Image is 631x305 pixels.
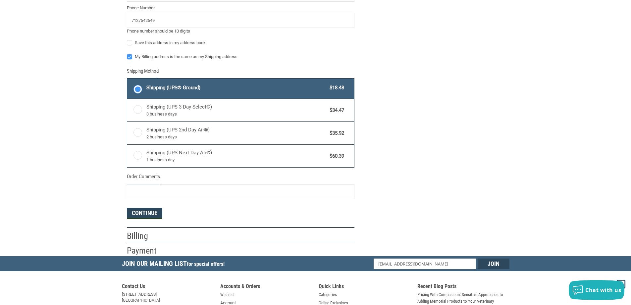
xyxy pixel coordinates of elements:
[127,40,354,45] label: Save this address in my address book.
[127,208,162,219] button: Continue
[127,173,160,184] legend: Order Comments
[127,28,354,35] div: Phone number should be 10 digits
[374,259,476,269] input: Email
[569,280,624,300] button: Chat with us
[127,245,166,256] h2: Payment
[327,84,344,92] span: $18.48
[319,283,411,291] h5: Quick Links
[187,261,225,267] span: for special offers!
[146,103,327,117] span: Shipping (UPS 3-Day Select®)
[220,283,312,291] h5: Accounts & Orders
[146,126,327,140] span: Shipping (UPS 2nd Day Air®)
[146,157,327,163] span: 1 business day
[327,129,344,137] span: $35.92
[146,134,327,140] span: 2 business days
[127,54,354,59] label: My Billing address is the same as my Shipping address
[122,283,214,291] h5: Contact Us
[327,107,344,114] span: $34.47
[146,149,327,163] span: Shipping (UPS Next Day Air®)
[127,5,354,11] label: Phone Number
[127,67,159,78] legend: Shipping Method
[220,291,234,298] a: Wishlist
[146,111,327,117] span: 3 business days
[417,283,509,291] h5: Recent Blog Posts
[478,259,509,269] input: Join
[319,291,337,298] a: Categories
[585,286,621,294] span: Chat with us
[146,84,327,92] span: Shipping (UPS® Ground)
[122,256,228,273] h5: Join Our Mailing List
[327,152,344,160] span: $60.39
[127,231,166,242] h2: Billing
